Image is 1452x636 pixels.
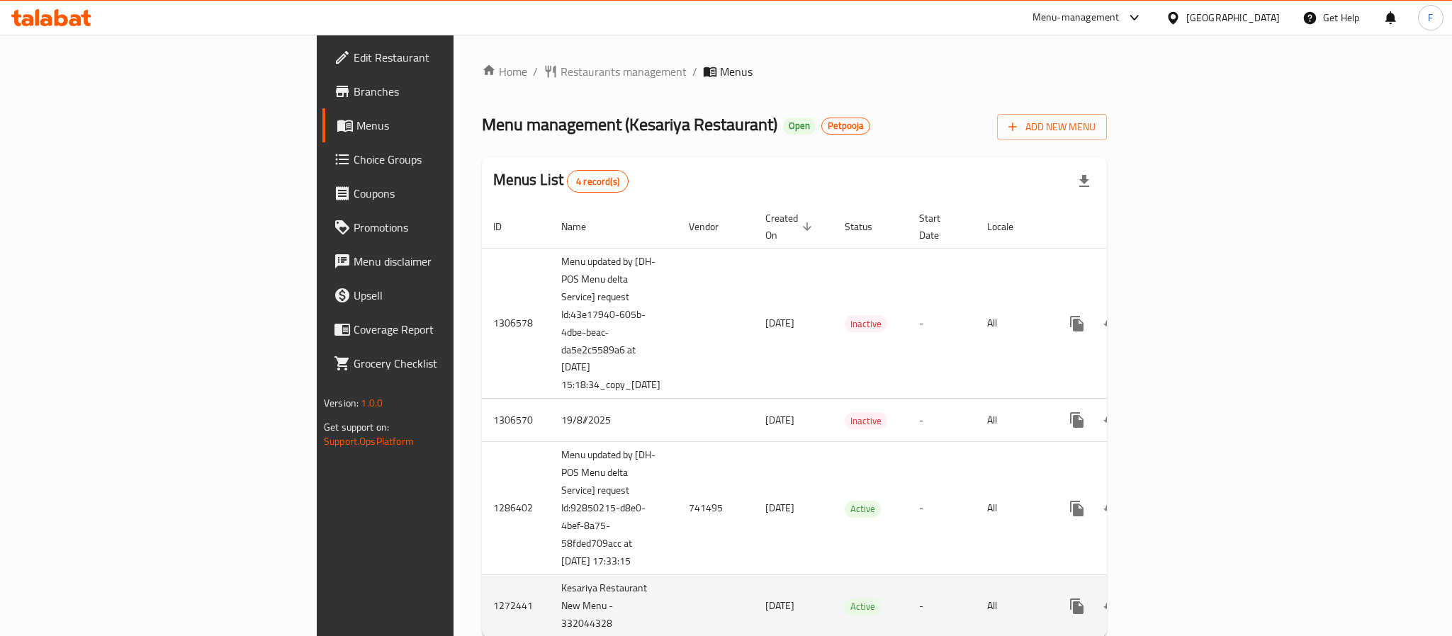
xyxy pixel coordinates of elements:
[765,210,816,244] span: Created On
[1049,205,1208,249] th: Actions
[354,287,548,304] span: Upsell
[493,218,520,235] span: ID
[1060,492,1094,526] button: more
[845,316,887,332] span: Inactive
[1008,118,1096,136] span: Add New Menu
[354,219,548,236] span: Promotions
[561,63,687,80] span: Restaurants management
[493,169,629,193] h2: Menus List
[354,49,548,66] span: Edit Restaurant
[1067,164,1101,198] div: Export file
[720,63,753,80] span: Menus
[567,170,629,193] div: Total records count
[322,278,559,312] a: Upsell
[322,312,559,346] a: Coverage Report
[354,151,548,168] span: Choice Groups
[324,432,414,450] a: Support.OpsPlatform
[1094,307,1128,341] button: Change Status
[322,176,559,210] a: Coupons
[1060,307,1094,341] button: more
[1186,10,1280,25] div: [GEOGRAPHIC_DATA]
[354,185,548,202] span: Coupons
[919,210,959,244] span: Start Date
[692,63,697,80] li: /
[845,501,881,518] div: Active
[324,418,389,436] span: Get support on:
[845,413,887,429] span: Inactive
[976,399,1049,442] td: All
[354,355,548,372] span: Grocery Checklist
[550,399,677,442] td: 19/8//2025
[1032,9,1120,26] div: Menu-management
[1094,589,1128,623] button: Change Status
[677,442,754,575] td: 741495
[354,83,548,100] span: Branches
[783,120,816,132] span: Open
[845,412,887,429] div: Inactive
[322,40,559,74] a: Edit Restaurant
[997,114,1107,140] button: Add New Menu
[1094,492,1128,526] button: Change Status
[354,253,548,270] span: Menu disclaimer
[765,499,794,517] span: [DATE]
[361,394,383,412] span: 1.0.0
[482,63,1107,80] nav: breadcrumb
[322,108,559,142] a: Menus
[1060,403,1094,437] button: more
[783,118,816,135] div: Open
[561,218,604,235] span: Name
[976,248,1049,399] td: All
[544,63,687,80] a: Restaurants management
[845,218,891,235] span: Status
[1094,403,1128,437] button: Change Status
[765,596,794,615] span: [DATE]
[845,501,881,517] span: Active
[322,346,559,380] a: Grocery Checklist
[482,108,777,140] span: Menu management ( Kesariya Restaurant )
[845,315,887,332] div: Inactive
[356,117,548,134] span: Menus
[765,314,794,332] span: [DATE]
[845,598,881,615] div: Active
[1428,10,1433,25] span: F
[908,399,976,442] td: -
[550,442,677,575] td: Menu updated by [DH-POS Menu delta Service] request Id:92850215-d8e0-4bef-8a75-58fded709acc at [D...
[976,442,1049,575] td: All
[689,218,737,235] span: Vendor
[322,74,559,108] a: Branches
[550,248,677,399] td: Menu updated by [DH-POS Menu delta Service] request Id:43e17940-605b-4dbe-beac-da5e2c5589a6 at [D...
[354,321,548,338] span: Coverage Report
[1060,589,1094,623] button: more
[568,175,628,188] span: 4 record(s)
[987,218,1032,235] span: Locale
[322,142,559,176] a: Choice Groups
[845,598,881,615] span: Active
[765,411,794,429] span: [DATE]
[324,394,359,412] span: Version:
[908,442,976,575] td: -
[908,248,976,399] td: -
[322,244,559,278] a: Menu disclaimer
[822,120,869,132] span: Petpooja
[322,210,559,244] a: Promotions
